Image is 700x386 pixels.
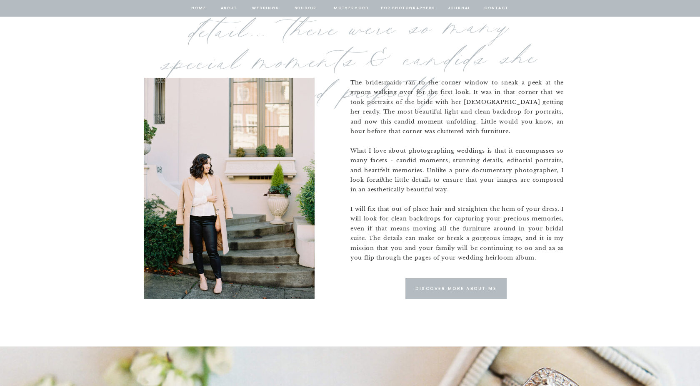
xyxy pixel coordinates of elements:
p: The bridesmaids ran to the corner window to sneak a peek at the groom walking over for the first ... [350,78,564,265]
a: Weddings [251,5,280,12]
a: for photographers [381,5,435,12]
a: about [220,5,237,12]
a: contact [483,5,510,12]
a: home [191,5,207,12]
a: Discover More about me [413,285,498,292]
a: Motherhood [334,5,368,12]
i: all [376,176,383,183]
a: journal [446,5,472,12]
a: BOUDOIR [294,5,317,12]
